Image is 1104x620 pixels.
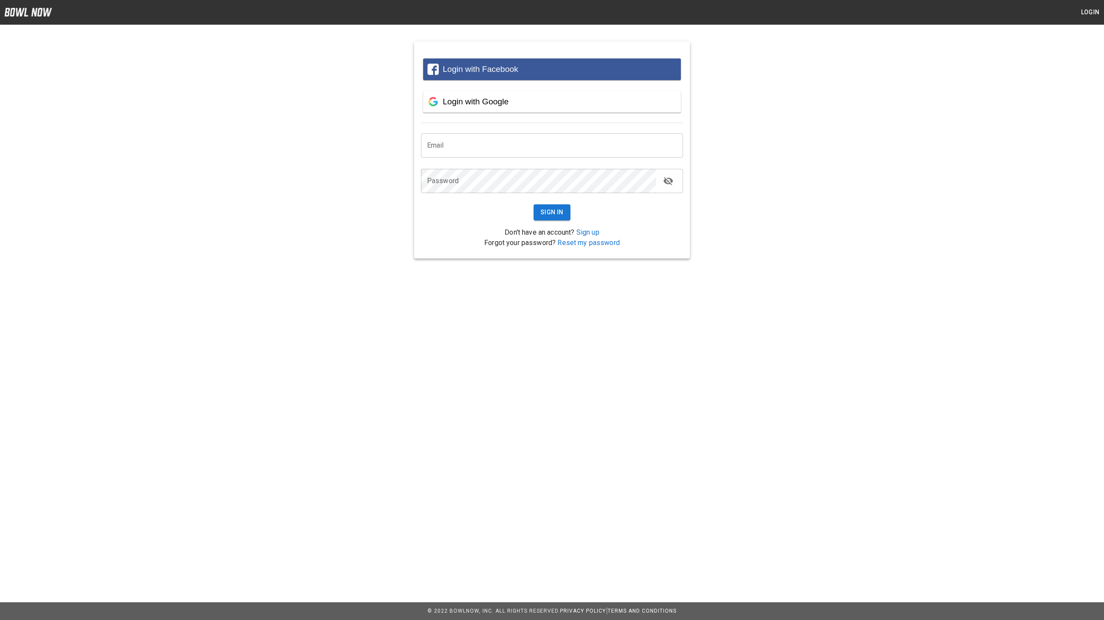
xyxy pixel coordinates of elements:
[423,91,681,113] button: Login with Google
[534,204,570,220] button: Sign In
[443,97,508,106] span: Login with Google
[660,172,677,190] button: toggle password visibility
[421,227,683,238] p: Don't have an account?
[560,608,606,614] a: Privacy Policy
[4,8,52,16] img: logo
[1076,4,1104,20] button: Login
[557,239,620,247] a: Reset my password
[421,238,683,248] p: Forgot your password?
[423,58,681,80] button: Login with Facebook
[427,608,560,614] span: © 2022 BowlNow, Inc. All Rights Reserved.
[608,608,677,614] a: Terms and Conditions
[576,228,599,236] a: Sign up
[443,65,518,74] span: Login with Facebook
